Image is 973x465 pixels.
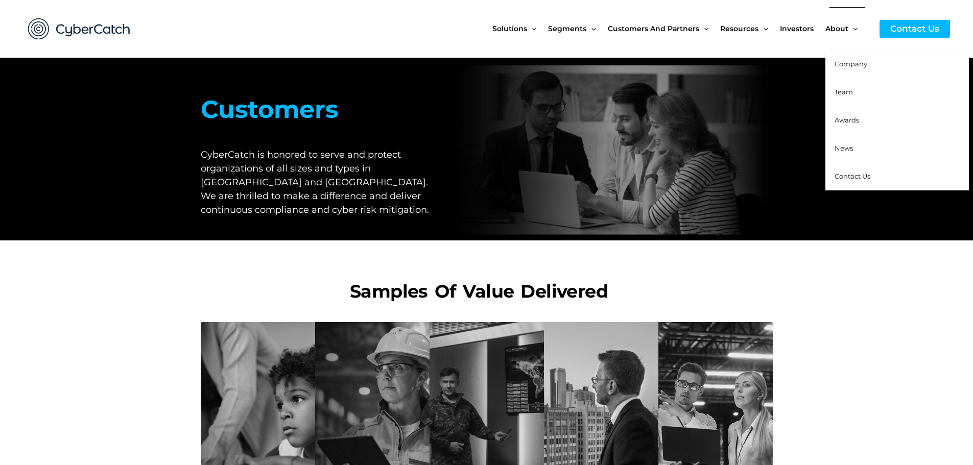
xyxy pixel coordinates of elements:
[527,7,536,50] span: Menu Toggle
[758,7,768,50] span: Menu Toggle
[835,144,853,152] span: News
[18,8,140,50] img: CyberCatch
[492,7,527,50] span: Solutions
[586,7,596,50] span: Menu Toggle
[825,106,969,134] a: Awards
[825,134,969,162] a: News
[492,7,869,50] nav: Site Navigation: New Main Menu
[201,278,757,305] h1: Samples of value delivered
[835,60,867,68] span: Company
[201,91,434,128] h2: Customers
[848,7,858,50] span: Menu Toggle
[720,7,758,50] span: Resources
[835,172,870,180] span: Contact Us
[699,7,708,50] span: Menu Toggle
[201,148,434,217] h1: CyberCatch is honored to serve and protect organizations of all sizes and types in [GEOGRAPHIC_DA...
[548,7,586,50] span: Segments
[780,7,814,50] span: Investors
[835,88,853,96] span: Team
[825,7,848,50] span: About
[835,116,859,124] span: Awards
[825,162,969,190] a: Contact Us
[780,7,825,50] a: Investors
[825,50,969,78] a: Company
[825,78,969,106] a: Team
[880,20,950,38] a: Contact Us
[608,7,699,50] span: Customers and Partners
